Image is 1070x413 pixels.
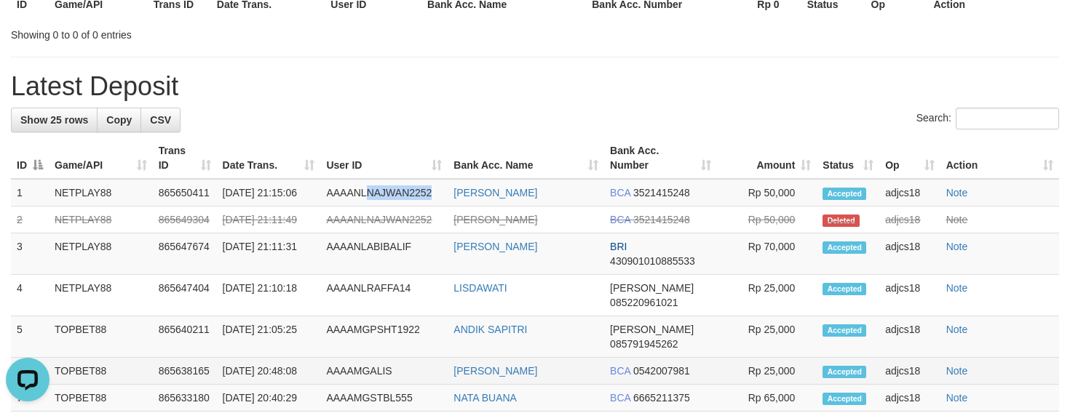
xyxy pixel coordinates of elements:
a: [PERSON_NAME] [453,187,537,199]
td: NETPLAY88 [49,206,153,233]
td: NETPLAY88 [49,275,153,316]
span: [PERSON_NAME] [610,282,694,294]
th: Amount: activate to sort column ascending [717,137,817,179]
a: Note [946,241,968,252]
td: 865650411 [153,179,217,206]
td: AAAAMGPSHT1922 [320,316,448,358]
span: BCA [610,214,630,225]
a: CSV [140,108,181,132]
th: ID: activate to sort column descending [11,137,49,179]
span: BCA [610,187,630,199]
td: NETPLAY88 [49,233,153,275]
td: [DATE] 20:48:08 [217,358,321,385]
a: Copy [97,108,141,132]
td: Rp 50,000 [717,206,817,233]
span: Copy 430901010885533 to clipboard [610,255,695,267]
td: 865647404 [153,275,217,316]
span: BCA [610,392,630,404]
td: [DATE] 20:40:29 [217,385,321,412]
span: Accepted [823,283,866,295]
a: Note [946,324,968,335]
a: Note [946,187,968,199]
h1: Latest Deposit [11,72,1059,101]
a: NATA BUANA [453,392,517,404]
span: Copy 3521415248 to clipboard [633,187,690,199]
th: Bank Acc. Name: activate to sort column ascending [448,137,604,179]
td: 865638165 [153,358,217,385]
div: Showing 0 to 0 of 0 entries [11,22,435,42]
a: LISDAWATI [453,282,507,294]
th: Status: activate to sort column ascending [817,137,879,179]
td: Rp 65,000 [717,385,817,412]
td: AAAAMGALIS [320,358,448,385]
a: [PERSON_NAME] [453,214,537,225]
td: [DATE] 21:15:06 [217,179,321,206]
td: adjcs18 [879,358,940,385]
td: [DATE] 21:05:25 [217,316,321,358]
td: AAAANLNAJWAN2252 [320,206,448,233]
td: adjcs18 [879,385,940,412]
a: [PERSON_NAME] [453,365,537,377]
td: Rp 25,000 [717,358,817,385]
th: Game/API: activate to sort column ascending [49,137,153,179]
a: Note [946,365,968,377]
span: Copy 085791945262 to clipboard [610,338,678,350]
td: NETPLAY88 [49,179,153,206]
button: Open LiveChat chat widget [6,6,49,49]
td: adjcs18 [879,233,940,275]
td: Rp 25,000 [717,275,817,316]
th: Bank Acc. Number: activate to sort column ascending [604,137,717,179]
span: Copy 3521415248 to clipboard [633,214,690,225]
td: TOPBET88 [49,358,153,385]
td: AAAANLRAFFA14 [320,275,448,316]
th: User ID: activate to sort column ascending [320,137,448,179]
td: TOPBET88 [49,385,153,412]
td: AAAAMGSTBL555 [320,385,448,412]
input: Search: [956,108,1059,129]
td: adjcs18 [879,179,940,206]
td: AAAANLABIBALIF [320,233,448,275]
th: Op: activate to sort column ascending [879,137,940,179]
span: Copy 0542007981 to clipboard [633,365,690,377]
td: [DATE] 21:11:49 [217,206,321,233]
label: Search: [916,108,1059,129]
td: 865647674 [153,233,217,275]
td: AAAANLNAJWAN2252 [320,179,448,206]
th: Action: activate to sort column ascending [940,137,1059,179]
span: Deleted [823,214,860,227]
span: BCA [610,365,630,377]
a: Show 25 rows [11,108,98,132]
a: [PERSON_NAME] [453,241,537,252]
span: Accepted [823,241,866,254]
td: TOPBET88 [49,316,153,358]
span: [PERSON_NAME] [610,324,694,335]
span: Accepted [823,188,866,200]
span: Copy 6665211375 to clipboard [633,392,690,404]
td: 4 [11,275,49,316]
span: Copy [106,114,132,126]
span: Accepted [823,393,866,405]
span: BRI [610,241,627,252]
span: Copy 085220961021 to clipboard [610,297,678,308]
td: 1 [11,179,49,206]
td: Rp 70,000 [717,233,817,275]
td: Rp 25,000 [717,316,817,358]
td: 865640211 [153,316,217,358]
a: Note [946,214,968,225]
a: Note [946,392,968,404]
td: 2 [11,206,49,233]
th: Trans ID: activate to sort column ascending [153,137,217,179]
td: adjcs18 [879,206,940,233]
td: adjcs18 [879,275,940,316]
td: [DATE] 21:10:18 [217,275,321,316]
a: Note [946,282,968,294]
span: CSV [150,114,171,126]
span: Accepted [823,366,866,378]
span: Accepted [823,324,866,337]
td: 865649304 [153,206,217,233]
td: adjcs18 [879,316,940,358]
span: Show 25 rows [20,114,88,126]
td: [DATE] 21:11:31 [217,233,321,275]
a: ANDIK SAPITRI [453,324,527,335]
td: 865633180 [153,385,217,412]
